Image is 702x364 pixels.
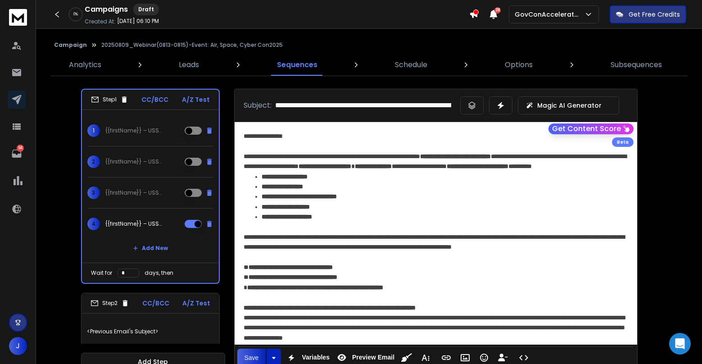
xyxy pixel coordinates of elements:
div: Open Intercom Messenger [669,333,691,355]
p: {{firstName}} – USSOCOM Launches $1B+ SOFGSD IDIQ – {Small Business Access|Access for Small Busin... [105,189,163,196]
a: Subsequences [605,54,667,76]
p: Options [505,59,533,70]
div: Draft [133,4,159,15]
button: Get Free Credits [610,5,686,23]
span: Preview Email [350,354,396,361]
p: Subsequences [611,59,662,70]
p: [DATE] 06:10 PM [117,18,159,25]
button: Get Content Score [548,123,634,134]
span: 2 [87,155,100,168]
span: 1 [87,124,100,137]
p: Sequences [277,59,317,70]
span: 3 [87,187,100,199]
p: Leads [179,59,199,70]
p: days, then [145,269,173,277]
span: 28 [494,7,501,14]
span: 4 [87,218,100,230]
div: Step 1 [91,96,128,104]
button: J [9,337,27,355]
p: {{firstName}} – USSOCOM Launches $1B+ SOFGSD IDIQ – {Small Business Access|Access for Small Busin... [105,220,163,227]
p: Magic AI Generator [537,101,602,110]
p: 54 [17,145,24,152]
button: Magic AI Generator [518,96,619,114]
a: Leads [173,54,204,76]
a: Analytics [63,54,107,76]
p: GovConAccelerator [515,10,584,19]
p: Get Free Credits [629,10,680,19]
p: Wait for [91,269,112,277]
button: Campaign [54,41,87,49]
p: A/Z Test [182,299,210,308]
button: Add New [126,239,175,257]
p: A/Z Test [182,95,210,104]
p: CC/BCC [142,299,169,308]
p: 0 % [73,12,78,17]
a: 54 [8,145,26,163]
span: Variables [300,354,331,361]
p: CC/BCC [141,95,168,104]
li: Step1CC/BCCA/Z Test1{{firstName}} – USSOCOM Launches $1B+ SOFGSD IDIQ – {Small Business Access|Ac... [81,89,220,284]
img: logo [9,9,27,26]
a: Options [499,54,538,76]
p: Schedule [395,59,427,70]
a: Sequences [272,54,323,76]
a: Schedule [389,54,433,76]
p: Analytics [69,59,101,70]
p: 20250809_Webinar(0813-0815)-Event: Air, Space, Cyber Con2025 [101,41,283,49]
p: {{firstName}} – USSOCOM Launches $1B+ SOFGSD IDIQ – {Small Business Access|Access for Small Busin... [105,158,163,165]
p: Created At: [85,18,115,25]
div: Step 2 [91,299,129,307]
h1: Campaigns [85,4,128,15]
div: Beta [612,137,634,147]
p: {{firstName}} – USSOCOM Launches $1B+ SOFGSD IDIQ – {Small Business Access|Access for Small Busin... [105,127,163,134]
p: <Previous Email's Subject> [87,319,214,344]
p: Subject: [244,100,272,111]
